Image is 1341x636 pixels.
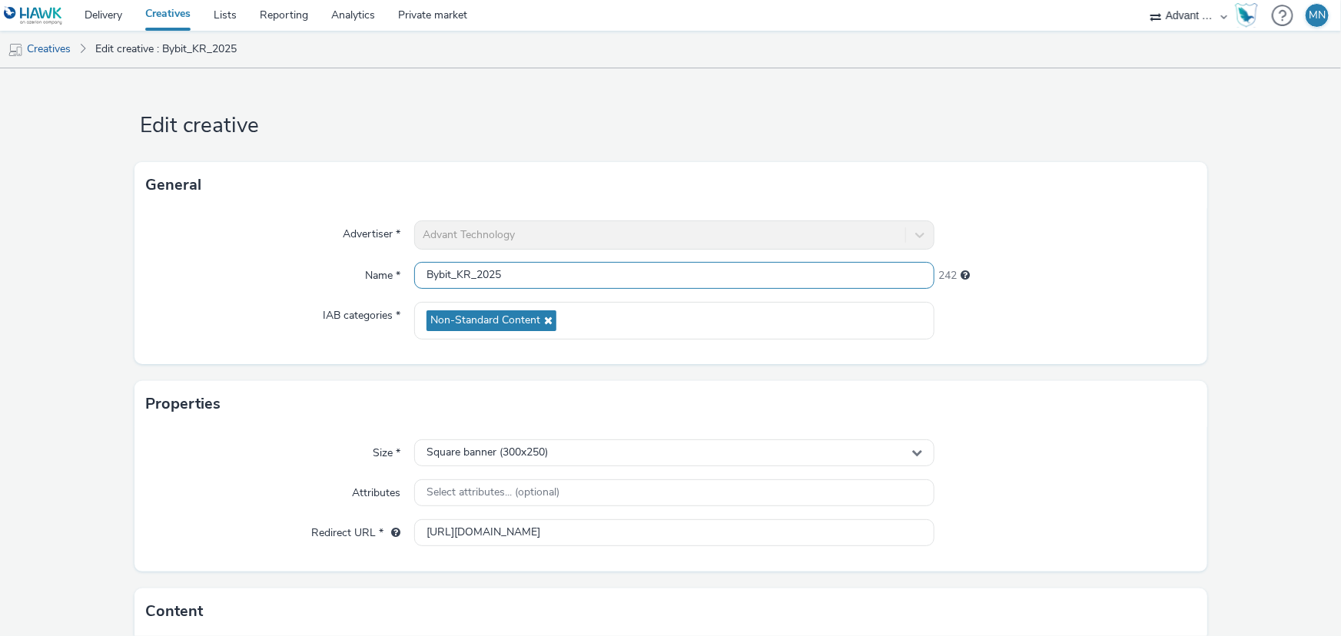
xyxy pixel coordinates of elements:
div: Maximum 255 characters [961,268,970,283]
label: Attributes [346,479,407,501]
img: undefined Logo [4,6,63,25]
img: Hawk Academy [1235,3,1258,28]
label: Name * [359,262,407,283]
label: IAB categories * [317,302,407,323]
img: mobile [8,42,23,58]
span: Select attributes... (optional) [427,486,559,499]
h1: Edit creative [134,111,1207,141]
div: URL will be used as a validation URL with some SSPs and it will be the redirection URL of your cr... [383,525,400,541]
label: Advertiser * [337,220,407,242]
label: Size * [367,439,407,461]
label: Redirect URL * [305,519,407,541]
h3: Properties [146,393,221,416]
h3: General [146,174,202,197]
h3: Content [146,600,204,623]
div: MN [1309,4,1326,27]
input: Name [414,262,934,289]
a: Hawk Academy [1235,3,1264,28]
input: url... [414,519,934,546]
span: 242 [938,268,957,283]
span: Non-Standard Content [430,314,540,327]
span: Square banner (300x250) [427,446,548,459]
a: Edit creative : Bybit_KR_2025 [88,31,244,68]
